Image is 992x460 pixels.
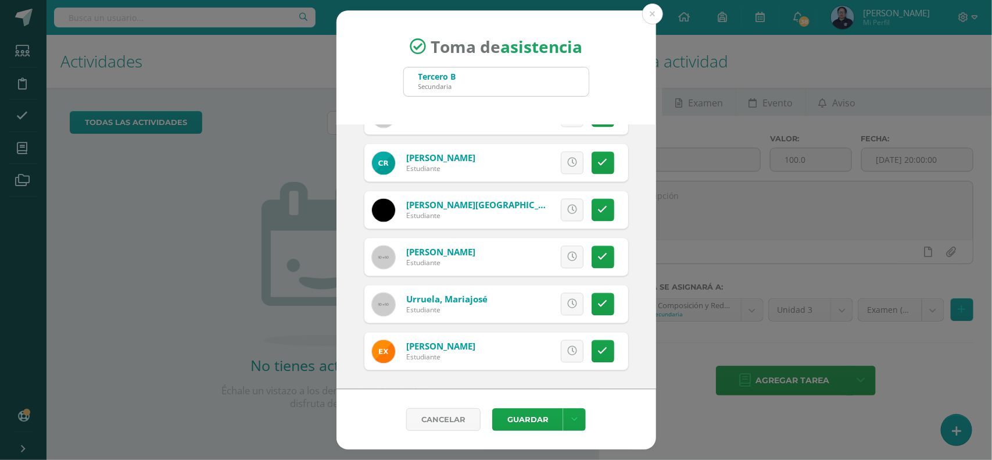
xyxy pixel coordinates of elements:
[642,3,663,24] button: Close (Esc)
[406,258,475,268] div: Estudiante
[492,408,563,431] button: Guardar
[418,82,456,91] div: Secundaria
[406,199,564,211] a: [PERSON_NAME][GEOGRAPHIC_DATA]
[372,152,395,175] img: 7a3f7a781d9250675f8d7ec0b09e61ff.png
[406,408,481,431] a: Cancelar
[406,305,488,315] div: Estudiante
[406,294,488,305] a: Urruela, Mariajosé
[406,152,475,164] a: [PERSON_NAME]
[500,35,582,58] strong: asistencia
[418,71,456,82] div: Tercero B
[404,67,589,96] input: Busca un grado o sección aquí...
[406,211,546,221] div: Estudiante
[406,164,475,174] div: Estudiante
[406,247,475,258] a: [PERSON_NAME]
[372,293,395,316] img: 60x60
[372,199,395,222] img: 8ab1f91a6f558ca77a0820c8c41a909f.png
[372,340,395,363] img: d93fe0f872dbb6aa59a76c5e3901fe52.png
[431,35,582,58] span: Toma de
[372,246,395,269] img: 60x60
[406,341,475,352] a: [PERSON_NAME]
[406,352,475,362] div: Estudiante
